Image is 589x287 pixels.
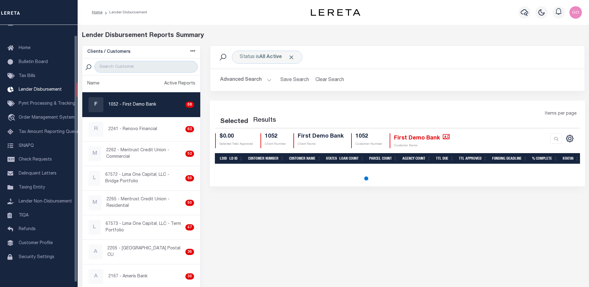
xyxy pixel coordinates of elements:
[19,213,29,217] span: TIQA
[108,273,147,280] p: 2167 - Ameris Bank
[185,151,194,157] div: 52
[490,153,530,164] th: Funding Deadline
[265,142,286,147] p: Client Number
[19,116,75,120] span: Order Management System
[185,249,194,255] div: 36
[185,126,194,132] div: 62
[185,200,194,206] div: 50
[82,93,201,117] a: F1052 - First Demo Bank68
[259,55,282,60] b: All Active
[246,153,287,164] th: Customer Number
[108,102,156,108] p: 1052 - First Demo Bank
[220,74,272,86] button: Advanced Search
[94,61,198,73] input: Search Customer
[530,153,560,164] th: % Complete
[217,153,227,164] th: LDID
[105,172,183,185] p: 67572 - Lima One Capital, LLC - Bridge Portfolio
[19,157,52,162] span: Check Requests
[19,199,72,204] span: Lender Non-Disbursement
[227,153,246,164] th: LD ID
[82,117,201,141] a: R2241 - Renovo Financial62
[87,80,99,87] div: Name
[106,196,183,209] p: 2265 - Meritrust Credit Union - Residential
[82,31,585,40] div: Lender Disbursement Reports Summary
[19,143,34,148] span: SNAPQ
[106,221,183,234] p: 67573 - Lima One Capital, LLC - Term Portfolio
[88,269,103,284] div: A
[107,245,183,258] p: 2205 - [GEOGRAPHIC_DATA] Postal CU
[108,126,157,133] p: 2241 - Renovo Financial
[82,215,201,239] a: L67573 - Lima One Capital, LLC - Term Portfolio47
[19,102,75,106] span: Pymt Processing & Tracking
[367,153,400,164] th: Parcel Count
[88,195,102,210] div: M
[88,244,102,259] div: A
[19,227,36,231] span: Refunds
[324,153,337,164] th: States
[87,49,130,55] h5: Clients / Customers
[88,220,101,235] div: L
[7,114,17,122] i: travel_explore
[19,130,79,134] span: Tax Amount Reporting Queue
[220,142,253,147] p: Selected Total Approved
[400,153,433,164] th: Agency Count
[288,54,295,61] span: Click to Remove
[82,142,201,166] a: M2262 - Meritrust Credit Union - Commercial52
[92,11,102,14] a: Home
[394,133,450,142] h4: First Demo Bank
[569,6,582,19] img: svg+xml;base64,PHN2ZyB4bWxucz0iaHR0cDovL3d3dy53My5vcmcvMjAwMC9zdmciIHBvaW50ZXItZXZlbnRzPSJub25lIi...
[185,224,194,230] div: 47
[19,46,30,50] span: Home
[394,143,450,148] p: Customer Name
[287,153,324,164] th: Customer Name
[456,153,490,164] th: Ttl Approved
[164,80,195,87] div: Active Reports
[88,122,103,137] div: R
[19,171,57,176] span: Delinquent Letters
[356,142,382,147] p: Customer Number
[185,273,194,280] div: 30
[220,117,248,127] div: Selected
[88,97,103,112] div: F
[19,255,54,259] span: Security Settings
[298,142,344,147] p: Client Name
[19,88,62,92] span: Lender Disbursement
[19,185,45,190] span: Taxing Entity
[19,60,48,64] span: Bulletin Board
[82,191,201,215] a: M2265 - Meritrust Credit Union - Residential50
[277,74,313,86] button: Save Search
[253,116,276,125] label: Results
[106,147,183,160] p: 2262 - Meritrust Credit Union - Commercial
[311,9,360,16] img: logo-dark.svg
[356,133,382,140] h4: 1052
[19,74,35,78] span: Tax Bills
[82,240,201,264] a: A2205 - [GEOGRAPHIC_DATA] Postal CU36
[298,133,344,140] h4: First Demo Bank
[337,153,367,164] th: Loan Count
[185,175,194,181] div: 50
[185,102,194,108] div: 68
[313,74,347,86] button: Clear Search
[545,111,577,117] span: Items per page
[232,51,302,64] div: Click to Edit
[82,166,201,190] a: L67572 - Lima One Capital, LLC - Bridge Portfolio50
[560,153,582,164] th: Status
[220,133,253,140] h4: $0.00
[433,153,456,164] th: Ttl Due
[19,241,53,245] span: Customer Profile
[88,171,100,186] div: L
[88,146,102,161] div: M
[265,133,286,140] h4: 1052
[102,10,147,15] li: Lender Disbursement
